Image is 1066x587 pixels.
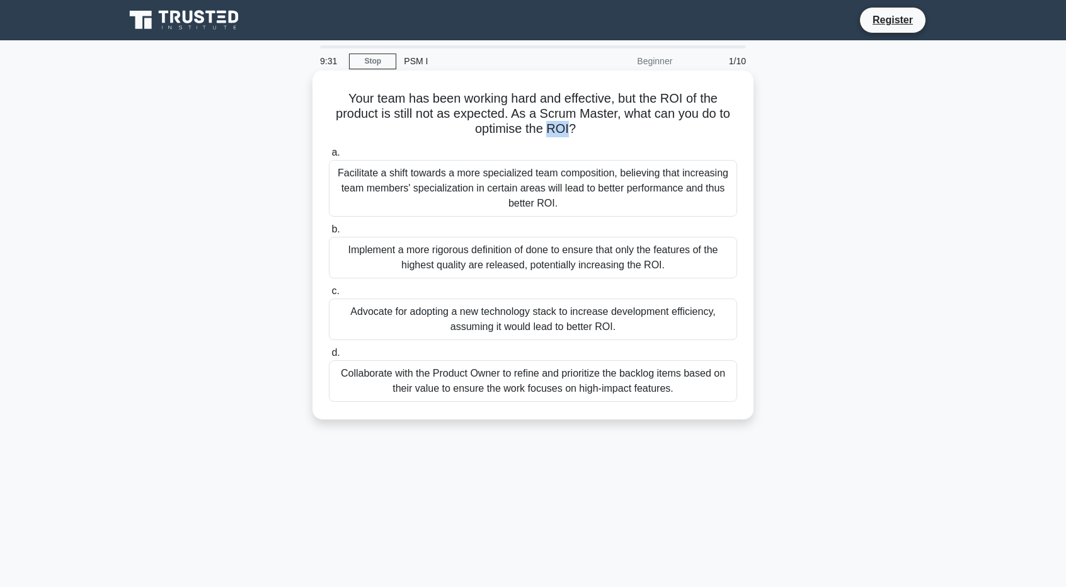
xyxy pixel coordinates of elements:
[349,54,396,69] a: Stop
[865,12,920,28] a: Register
[331,285,339,296] span: c.
[329,237,737,278] div: Implement a more rigorous definition of done to ensure that only the features of the highest qual...
[329,360,737,402] div: Collaborate with the Product Owner to refine and prioritize the backlog items based on their valu...
[329,299,737,340] div: Advocate for adopting a new technology stack to increase development efficiency, assuming it woul...
[680,48,754,74] div: 1/10
[396,48,570,74] div: PSM I
[331,224,340,234] span: b.
[329,160,737,217] div: Facilitate a shift towards a more specialized team composition, believing that increasing team me...
[328,91,738,137] h5: Your team has been working hard and effective, but the ROI of the product is still not as expecte...
[570,48,680,74] div: Beginner
[331,147,340,157] span: a.
[312,48,349,74] div: 9:31
[331,347,340,358] span: d.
